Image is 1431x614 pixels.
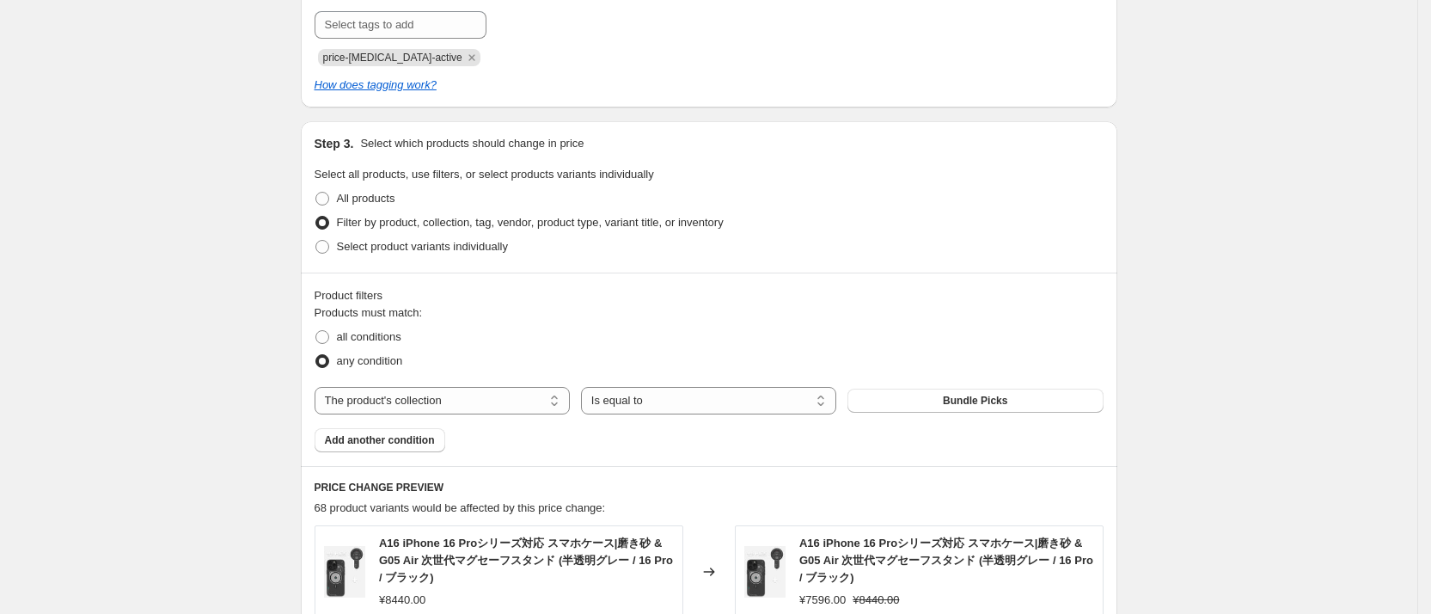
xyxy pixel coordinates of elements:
[799,537,1093,584] span: A16 iPhone 16 Proシリーズ対応 スマホケース|磨き砂 & G05 Air 次世代マグセーフスタンド (半透明グレー / 16 Pro / ブラック)
[325,433,435,447] span: Add another condition
[315,78,437,91] a: How does tagging work?
[315,428,445,452] button: Add another condition
[799,592,846,609] div: ¥7596.00
[323,52,462,64] span: price-change-job-active
[315,287,1104,304] div: Product filters
[847,389,1103,413] button: Bundle Picks
[360,135,584,152] p: Select which products should change in price
[324,546,365,598] img: 2_80x.jpg
[464,50,480,65] button: Remove price-change-job-active
[315,306,423,319] span: Products must match:
[337,216,724,229] span: Filter by product, collection, tag, vendor, product type, variant title, or inventory
[315,11,486,39] input: Select tags to add
[744,546,786,598] img: 2_80x.jpg
[337,354,403,367] span: any condition
[943,394,1007,408] span: Bundle Picks
[379,592,425,609] div: ¥8440.00
[315,168,654,181] span: Select all products, use filters, or select products variants individually
[315,481,1104,494] h6: PRICE CHANGE PREVIEW
[315,135,354,152] h2: Step 3.
[337,240,508,253] span: Select product variants individually
[853,592,899,609] strike: ¥8440.00
[337,330,401,343] span: all conditions
[315,501,606,514] span: 68 product variants would be affected by this price change:
[337,192,395,205] span: All products
[379,537,673,584] span: A16 iPhone 16 Proシリーズ対応 スマホケース|磨き砂 & G05 Air 次世代マグセーフスタンド (半透明グレー / 16 Pro / ブラック)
